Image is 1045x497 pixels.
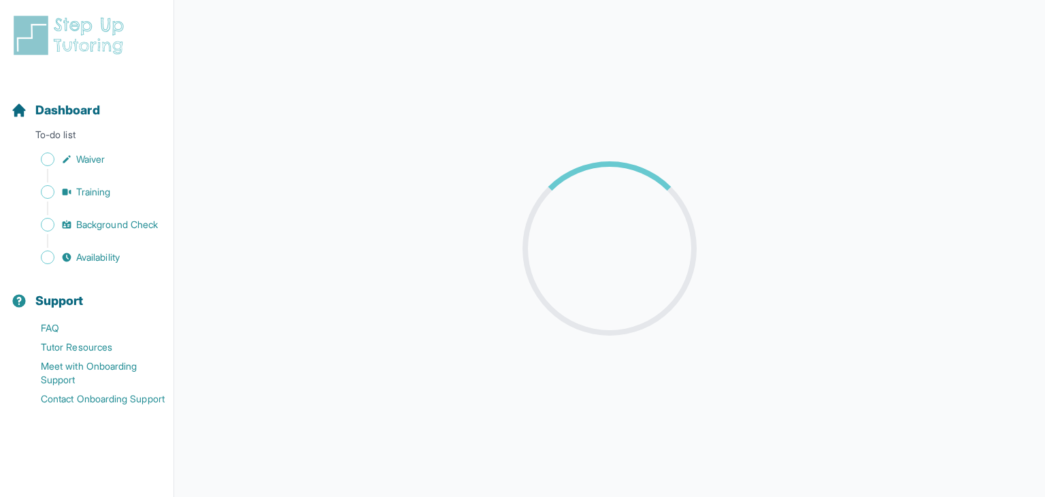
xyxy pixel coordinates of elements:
[5,79,168,125] button: Dashboard
[35,291,84,310] span: Support
[11,248,173,267] a: Availability
[76,218,158,231] span: Background Check
[11,150,173,169] a: Waiver
[11,389,173,408] a: Contact Onboarding Support
[11,101,100,120] a: Dashboard
[76,251,120,264] span: Availability
[11,182,173,202] a: Training
[11,319,173,338] a: FAQ
[11,357,173,389] a: Meet with Onboarding Support
[5,270,168,316] button: Support
[76,153,105,166] span: Waiver
[5,128,168,147] p: To-do list
[11,14,132,57] img: logo
[11,215,173,234] a: Background Check
[35,101,100,120] span: Dashboard
[76,185,111,199] span: Training
[11,338,173,357] a: Tutor Resources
